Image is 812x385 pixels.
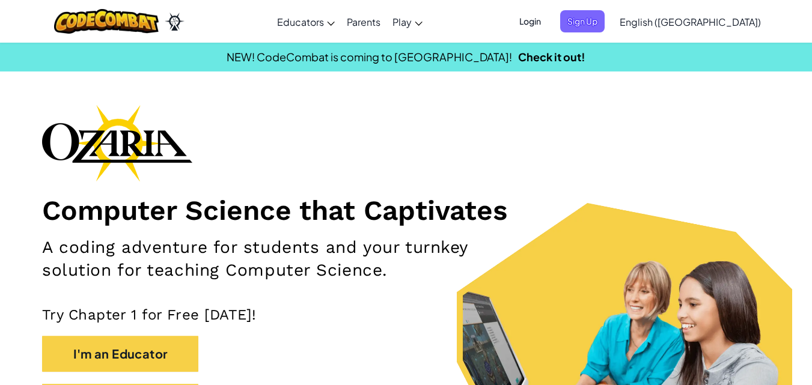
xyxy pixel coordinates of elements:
[227,50,512,64] span: NEW! CodeCombat is coming to [GEOGRAPHIC_DATA]!
[165,13,184,31] img: Ozaria
[42,193,770,227] h1: Computer Science that Captivates
[560,10,605,32] button: Sign Up
[386,5,429,38] a: Play
[277,16,324,28] span: Educators
[614,5,767,38] a: English ([GEOGRAPHIC_DATA])
[341,5,386,38] a: Parents
[42,105,192,181] img: Ozaria branding logo
[42,306,770,324] p: Try Chapter 1 for Free [DATE]!
[518,50,585,64] a: Check it out!
[512,10,548,32] button: Login
[620,16,761,28] span: English ([GEOGRAPHIC_DATA])
[42,336,198,372] button: I'm an Educator
[54,9,159,34] img: CodeCombat logo
[392,16,412,28] span: Play
[271,5,341,38] a: Educators
[42,236,530,282] h2: A coding adventure for students and your turnkey solution for teaching Computer Science.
